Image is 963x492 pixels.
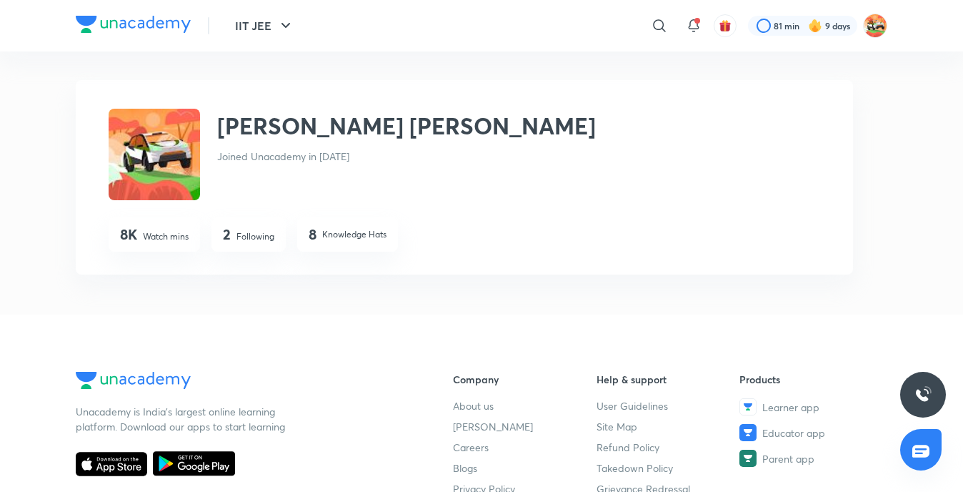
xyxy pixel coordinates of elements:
[863,14,887,38] img: Aniket Kumar Barnwal
[453,398,597,413] a: About us
[453,461,597,476] a: Blogs
[597,419,740,434] a: Site Map
[143,230,189,243] p: Watch mins
[109,109,200,200] img: Avatar
[217,149,596,164] p: Joined Unacademy in [DATE]
[453,419,597,434] a: [PERSON_NAME]
[322,228,386,241] p: Knowledge Hats
[76,372,407,393] a: Company Logo
[739,398,757,415] img: Learner app
[597,372,740,387] h6: Help & support
[739,450,883,467] a: Parent app
[762,451,814,466] span: Parent app
[76,16,191,33] img: Company Logo
[120,226,137,243] h4: 8K
[739,424,883,441] a: Educator app
[453,372,597,387] h6: Company
[226,11,303,40] button: IIT JEE
[217,109,596,143] h2: [PERSON_NAME] [PERSON_NAME]
[597,461,740,476] a: Takedown Policy
[236,230,274,243] p: Following
[453,440,489,455] span: Careers
[914,386,932,403] img: ttu
[762,425,825,441] span: Educator app
[739,372,883,387] h6: Products
[597,398,740,413] a: User Guidelines
[762,400,819,415] span: Learner app
[597,440,740,455] a: Refund Policy
[76,16,191,36] a: Company Logo
[808,19,822,33] img: streak
[309,226,316,243] h4: 8
[76,372,191,389] img: Company Logo
[76,404,290,434] p: Unacademy is India’s largest online learning platform. Download our apps to start learning
[719,19,732,32] img: avatar
[739,398,883,415] a: Learner app
[453,440,597,455] a: Careers
[714,14,737,37] button: avatar
[739,450,757,467] img: Parent app
[739,424,757,441] img: Educator app
[223,226,231,243] h4: 2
